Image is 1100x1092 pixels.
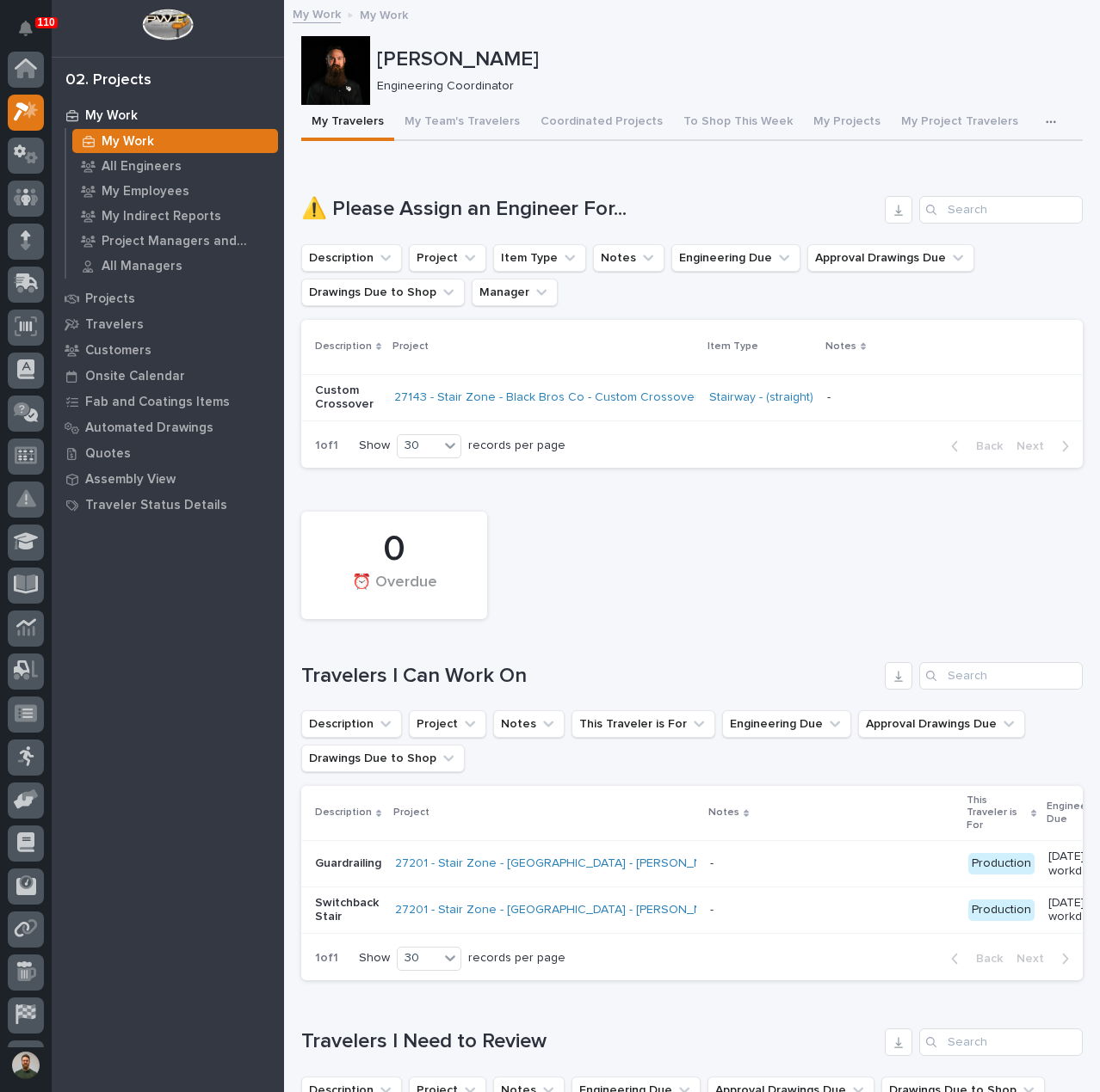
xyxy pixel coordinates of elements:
[919,1028,1083,1056] input: Search
[937,439,1010,454] button: Back
[395,903,763,917] a: 27201 - Stair Zone - [GEOGRAPHIC_DATA] - [PERSON_NAME] Shop
[968,899,1035,921] div: Production
[52,466,284,492] a: Assembly View
[315,803,372,822] p: Description
[572,710,715,738] button: This Traveler is For
[85,472,176,488] p: Assembly View
[8,10,44,46] button: Notifications
[66,179,284,203] a: My Employees
[52,414,284,440] a: Automated Drawings
[38,16,55,28] p: 110
[102,159,182,175] p: All Engineers
[85,420,213,436] p: Automated Drawings
[66,154,284,178] a: All Engineers
[394,105,530,141] button: My Team's Travelers
[85,108,138,124] p: My Work
[1010,439,1083,454] button: Next
[1017,951,1054,966] span: Next
[493,244,586,272] button: Item Type
[142,9,193,40] img: Workspace Logo
[708,337,758,356] p: Item Type
[85,291,135,307] p: Projects
[331,574,458,610] div: ⏰ Overdue
[807,244,974,272] button: Approval Drawings Due
[530,105,673,141] button: Coordinated Projects
[52,102,284,128] a: My Work
[919,662,1083,690] div: Search
[315,383,380,413] p: Custom Crossover
[967,791,1027,835] p: This Traveler is For
[22,21,44,48] div: Notifications110
[315,896,381,925] p: Switchback Stair
[301,197,878,222] h1: ⚠️ Please Assign an Engineer For...
[671,244,800,272] button: Engineering Due
[8,1047,44,1083] button: users-avatar
[102,259,182,274] p: All Managers
[398,949,439,967] div: 30
[85,343,151,359] p: Customers
[301,425,352,467] p: 1 of 1
[315,337,372,356] p: Description
[52,440,284,466] a: Quotes
[409,244,486,272] button: Project
[52,389,284,414] a: Fab and Coatings Items
[301,664,878,689] h1: Travelers I Can Work On
[102,134,154,150] p: My Work
[301,710,402,738] button: Description
[52,337,284,363] a: Customers
[359,951,390,966] p: Show
[52,285,284,311] a: Projects
[968,853,1035,874] div: Production
[593,244,664,272] button: Notes
[102,234,271,249] p: Project Managers and Engineers
[827,390,831,405] div: -
[673,105,803,141] button: To Shop This Week
[301,1029,878,1054] h1: Travelers I Need to Review
[398,437,439,455] div: 30
[66,254,284,278] a: All Managers
[710,903,714,917] div: -
[85,446,131,462] p: Quotes
[65,71,151,90] div: 02. Projects
[301,105,394,141] button: My Travelers
[937,951,1010,966] button: Back
[85,395,230,410] p: Fab and Coatings Items
[102,184,189,199] p: My Employees
[85,317,144,333] p: Travelers
[493,710,565,738] button: Notes
[468,951,565,966] p: records per page
[377,47,1076,72] p: [PERSON_NAME]
[301,279,465,306] button: Drawings Due to Shop
[803,105,891,141] button: My Projects
[708,803,739,822] p: Notes
[360,4,408,23] p: My Work
[409,710,486,738] button: Project
[919,196,1083,224] input: Search
[85,498,227,513] p: Traveler Status Details
[472,279,558,306] button: Manager
[315,856,381,871] p: Guardrailing
[66,229,284,253] a: Project Managers and Engineers
[377,79,1069,94] p: Engineering Coordinator
[891,105,1029,141] button: My Project Travelers
[301,244,402,272] button: Description
[66,129,284,153] a: My Work
[331,528,458,571] div: 0
[1010,951,1083,966] button: Next
[301,937,352,979] p: 1 of 1
[52,311,284,337] a: Travelers
[102,209,221,224] p: My Indirect Reports
[722,710,851,738] button: Engineering Due
[966,439,1003,454] span: Back
[966,951,1003,966] span: Back
[858,710,1025,738] button: Approval Drawings Due
[293,3,341,23] a: My Work
[468,439,565,453] p: records per page
[1017,439,1054,454] span: Next
[52,492,284,518] a: Traveler Status Details
[392,337,429,356] p: Project
[825,337,856,356] p: Notes
[709,390,813,405] a: Stairway - (straight)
